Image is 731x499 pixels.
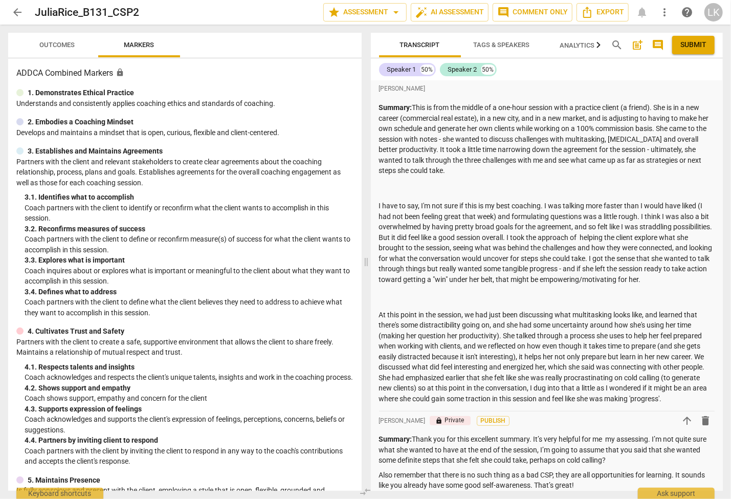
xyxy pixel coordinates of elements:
[497,6,510,18] span: comment
[25,224,353,234] div: 3. 2. Reconfirms measures of success
[25,234,353,255] p: Coach partners with the client to define or reconfirm measure(s) of success for what the client w...
[477,416,510,426] button: Publish
[25,255,353,266] div: 3. 3. Explores what is important
[25,446,353,467] p: Coach partners with the client by inviting the client to respond in any way to the coach's contri...
[681,6,693,18] span: help
[699,415,712,427] span: delete
[25,383,353,394] div: 4. 2. Shows support and empathy
[25,393,353,404] p: Coach shows support, empathy and concern for the client
[680,40,706,50] span: Submit
[420,64,434,75] div: 50%
[609,37,625,53] button: Search
[25,266,353,287] p: Coach inquires about or explores what is important or meaningful to the client about what they wa...
[16,488,103,499] div: Keyboard shortcuts
[379,102,715,176] p: This is from the middle of a one-hour session with a practice client (a friend). She is in a new ...
[116,68,124,77] span: Assessment is enabled for this document. The competency model is locked and follows the assessmen...
[28,146,163,157] p: 3. Establishes and Maintains Agreements
[25,435,353,446] div: 4. 4. Partners by inviting client to respond
[16,127,353,138] p: Develops and maintains a mindset that is open, curious, flexible and client-centered.
[25,362,353,373] div: 4. 1. Respects talents and insights
[411,3,489,21] button: AI Assessment
[16,67,353,79] h3: ADDCA Combined Markers
[652,39,664,51] span: comment
[581,6,624,18] span: Export
[25,192,353,203] div: 3. 1. Identifies what to accomplish
[485,417,501,425] span: Publish
[436,417,443,424] span: lock
[25,404,353,415] div: 4. 3. Supports expression of feelings
[631,39,644,51] span: post_add
[400,41,440,49] span: Transcript
[35,6,139,19] h2: JuliaRice_B131_CSP2
[678,411,696,430] button: Move up
[379,84,426,93] span: [PERSON_NAME]
[448,64,477,75] div: Speaker 2
[650,37,666,53] button: Show/Hide comments
[629,37,646,53] button: Add summary
[379,417,426,425] span: [PERSON_NAME]
[415,6,484,18] span: AI Assessment
[379,103,412,112] strong: Summary:
[577,3,629,21] button: Export
[560,41,607,49] span: Analytics
[16,157,353,188] p: Partners with the client and relevant stakeholders to create clear agreements about the coaching ...
[497,6,568,18] span: Comment only
[379,310,715,404] p: At this point in the session, we had just been discussing what multitasking looks like, and learn...
[611,39,623,51] span: search
[379,435,412,443] strong: Summary:
[638,488,715,499] div: Ask support
[681,415,693,427] span: arrow_upward
[481,64,495,75] div: 50%
[658,6,671,18] span: more_vert
[678,3,696,21] a: Help
[328,6,402,18] span: Assessment
[25,414,353,435] p: Coach acknowledges and supports the client's expression of feelings, perceptions, concerns, belie...
[493,3,572,21] button: Comment only
[16,337,353,358] p: Partners with the client to create a safe, supportive environment that allows the client to share...
[25,203,353,224] p: Coach partners with the client to identify or reconfirm what the client wants to accomplish in th...
[28,88,134,98] p: 1. Demonstrates Ethical Practice
[379,470,715,491] p: Also remember that there is no such thing as a bad CSP, they are all opportunities for learning. ...
[25,297,353,318] p: Coach partners with the client to define what the client believes they need to address to achieve...
[28,326,124,337] p: 4. Cultivates Trust and Safety
[28,117,134,127] p: 2. Embodies a Coaching Mindset
[474,41,530,49] span: Tags & Speakers
[387,64,416,75] div: Speaker 1
[672,36,715,54] button: Please Do Not Submit until your Assessment is Complete
[40,41,75,49] span: Outcomes
[16,98,353,109] p: Understands and consistently applies coaching ethics and standards of coaching.
[379,434,715,466] p: Thank you for this excellent summary. It’s very helpful for me my assessing. I’m not quite sure w...
[379,201,715,285] p: I have to say, I'm not sure if this is my best coaching. I was talking more faster than I would h...
[704,3,723,21] button: LK
[415,6,428,18] span: auto_fix_high
[25,372,353,383] p: Coach acknowledges and respects the client's unique talents, insights and work in the coaching pr...
[28,475,100,486] p: 5. Maintains Presence
[25,287,353,297] div: 3. 4. Defines what to address
[328,6,340,18] span: star
[124,41,154,49] span: Markers
[430,416,471,425] p: Private
[11,6,24,18] span: arrow_back
[323,3,407,21] button: Assessment
[390,6,402,18] span: arrow_drop_down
